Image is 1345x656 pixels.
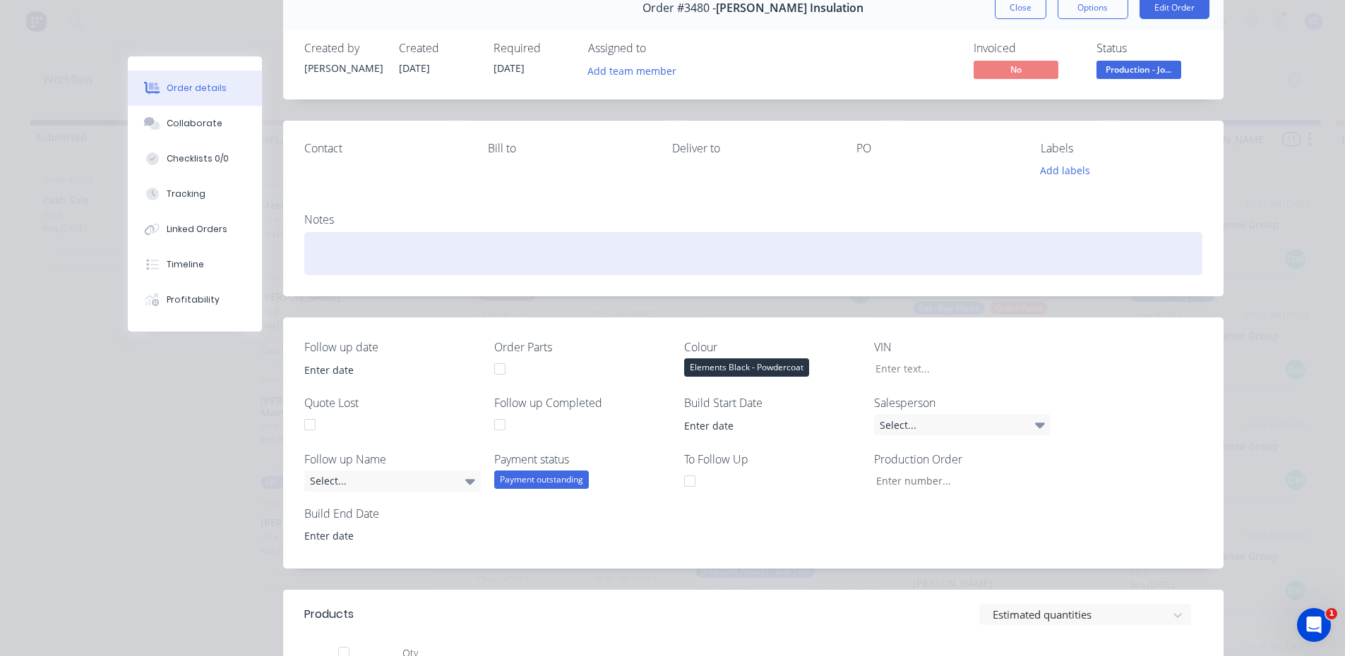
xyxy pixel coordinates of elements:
div: Elements Black - Powdercoat [684,358,809,377]
label: To Follow Up [684,451,861,468]
div: Tracking [167,188,205,200]
button: Add team member [588,61,684,80]
label: Build End Date [304,505,481,522]
div: Contact [304,142,466,155]
label: Production Order [874,451,1051,468]
input: Enter number... [864,470,1051,492]
div: Linked Orders [167,223,227,236]
div: Status [1096,42,1202,55]
button: Add team member [580,61,683,80]
span: Production - Jo... [1096,61,1181,78]
div: Required [494,42,571,55]
div: Timeline [167,258,204,271]
span: Order #3480 - [642,1,716,15]
button: Checklists 0/0 [128,141,262,176]
div: Select... [304,470,481,492]
button: Production - Jo... [1096,61,1181,82]
div: PO [856,142,1018,155]
input: Enter date [674,415,850,436]
input: Enter date [294,526,470,547]
label: Salesperson [874,394,1051,411]
div: Invoiced [974,42,1080,55]
div: Deliver to [672,142,834,155]
div: Collaborate [167,117,222,130]
button: Profitability [128,282,262,317]
span: [DATE] [399,61,430,75]
div: Labels [1041,142,1202,155]
div: Products [304,606,354,623]
button: Collaborate [128,106,262,141]
div: Select... [874,414,1051,435]
label: Payment status [494,451,671,468]
span: [DATE] [494,61,525,75]
button: Timeline [128,247,262,282]
label: Colour [684,339,861,356]
button: Linked Orders [128,212,262,247]
label: Build Start Date [684,394,861,411]
div: Bill to [488,142,650,155]
label: Follow up date [304,339,481,356]
iframe: Intercom live chat [1297,608,1331,642]
div: Payment outstanding [494,470,589,489]
label: VIN [874,339,1051,356]
input: Enter date [294,359,470,380]
span: No [974,61,1058,78]
div: Created by [304,42,382,55]
span: [PERSON_NAME] Insulation [716,1,863,15]
label: Order Parts [494,339,671,356]
button: Add labels [1033,161,1098,180]
div: Created [399,42,477,55]
div: Assigned to [588,42,729,55]
button: Tracking [128,176,262,212]
button: Order details [128,71,262,106]
div: Profitability [167,293,220,306]
label: Follow up Completed [494,394,671,411]
span: 1 [1326,608,1337,619]
div: Checklists 0/0 [167,152,229,165]
label: Quote Lost [304,394,481,411]
div: Notes [304,213,1202,226]
div: [PERSON_NAME] [304,61,382,75]
label: Follow up Name [304,451,481,468]
div: Order details [167,82,227,95]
